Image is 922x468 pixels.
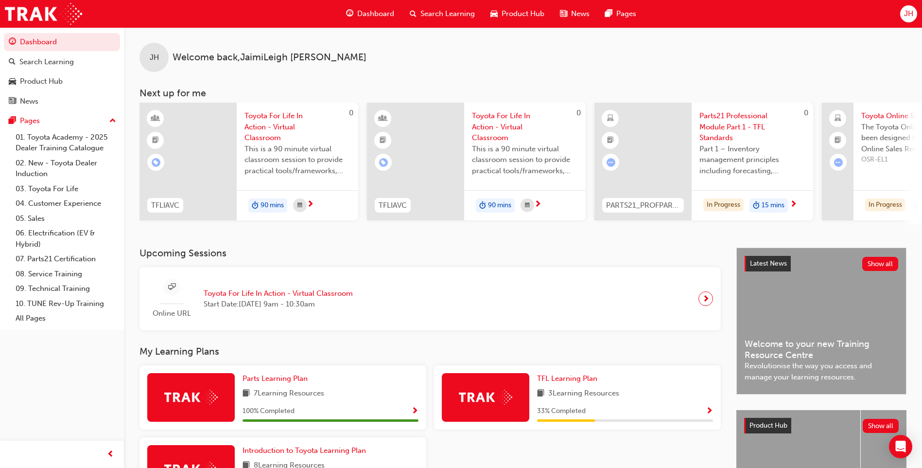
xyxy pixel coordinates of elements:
a: 0PARTS21_PROFPART1_0923_ELParts21 Professional Module Part 1 - TFL StandardsPart 1 – Inventory ma... [594,103,813,220]
span: booktick-icon [380,134,386,147]
span: learningRecordVerb_ATTEMPT-icon [607,158,615,167]
a: Latest NewsShow allWelcome to your new Training Resource CentreRevolutionise the way you access a... [736,248,906,395]
span: duration-icon [915,199,922,212]
span: Toyota For Life In Action - Virtual Classroom [204,288,353,299]
a: 03. Toyota For Life [12,181,120,197]
button: DashboardSearch LearningProduct HubNews [4,31,120,112]
span: 100 % Completed [243,406,295,417]
a: 0TFLIAVCToyota For Life In Action - Virtual ClassroomThis is a 90 minute virtual classroom sessio... [139,103,358,220]
span: TFL Learning Plan [537,374,597,383]
span: news-icon [9,97,16,106]
span: learningResourceType_INSTRUCTOR_LED-icon [152,112,159,125]
span: next-icon [790,200,797,209]
span: search-icon [9,58,16,67]
a: 07. Parts21 Certification [12,252,120,267]
a: 08. Service Training [12,267,120,282]
a: car-iconProduct Hub [483,4,552,24]
a: All Pages [12,311,120,326]
img: Trak [164,390,218,405]
span: Toyota For Life In Action - Virtual Classroom [244,110,350,144]
div: News [20,96,38,107]
a: Latest NewsShow all [745,256,898,271]
span: Welcome back , JaimiLeigh [PERSON_NAME] [173,52,366,63]
span: 7 Learning Resources [254,388,324,400]
span: duration-icon [479,199,486,212]
span: learningRecordVerb_ENROLL-icon [379,158,388,167]
span: This is a 90 minute virtual classroom session to provide practical tools/frameworks, behaviours a... [472,144,578,177]
span: next-icon [702,292,710,306]
a: News [4,92,120,110]
a: 01. Toyota Academy - 2025 Dealer Training Catalogue [12,130,120,156]
span: guage-icon [346,8,353,20]
span: Parts Learning Plan [243,374,308,383]
span: 3 Learning Resources [548,388,619,400]
span: next-icon [307,200,314,209]
span: Introduction to Toyota Learning Plan [243,446,366,455]
span: news-icon [560,8,567,20]
span: duration-icon [252,199,259,212]
div: In Progress [865,198,905,212]
a: 02. New - Toyota Dealer Induction [12,156,120,181]
span: car-icon [9,77,16,86]
a: Online URLToyota For Life In Action - Virtual ClassroomStart Date:[DATE] 9am - 10:30am [147,275,713,323]
span: Part 1 – Inventory management principles including forecasting, processes, and techniques. [699,144,805,177]
a: 09. Technical Training [12,281,120,296]
span: booktick-icon [607,134,614,147]
h3: My Learning Plans [139,346,721,357]
span: Search Learning [420,8,475,19]
span: 15 mins [762,200,784,211]
span: PARTS21_PROFPART1_0923_EL [606,200,680,211]
span: JH [150,52,159,63]
span: Revolutionise the way you access and manage your learning resources. [745,360,898,382]
span: car-icon [490,8,498,20]
button: Show all [862,257,899,271]
span: learningRecordVerb_ATTEMPT-icon [834,158,843,167]
a: Product Hub [4,72,120,90]
span: TFLIAVC [379,200,407,211]
img: Trak [5,3,82,25]
span: guage-icon [9,38,16,47]
span: 90 mins [261,200,284,211]
img: Trak [459,390,512,405]
a: Search Learning [4,53,120,71]
a: 05. Sales [12,211,120,226]
button: Show all [863,419,899,433]
span: Welcome to your new Training Resource Centre [745,339,898,360]
span: 33 % Completed [537,406,586,417]
a: news-iconNews [552,4,597,24]
a: Parts Learning Plan [243,373,312,384]
span: 90 mins [488,200,511,211]
span: next-icon [534,200,541,209]
span: Dashboard [357,8,394,19]
span: calendar-icon [297,199,302,212]
button: Show Progress [411,405,418,417]
a: search-iconSearch Learning [402,4,483,24]
span: 0 [576,108,581,117]
span: Pages [616,8,636,19]
div: In Progress [703,198,744,212]
button: Show Progress [706,405,713,417]
a: pages-iconPages [597,4,644,24]
span: laptop-icon [835,112,841,125]
h3: Upcoming Sessions [139,248,721,259]
span: 0 [349,108,353,117]
span: prev-icon [107,449,114,461]
span: Show Progress [706,407,713,416]
span: 0 [804,108,808,117]
span: booktick-icon [152,134,159,147]
span: News [571,8,590,19]
button: Pages [4,112,120,130]
h3: Next up for me [124,88,922,99]
span: pages-icon [605,8,612,20]
span: sessionType_ONLINE_URL-icon [168,281,175,293]
span: book-icon [243,388,250,400]
a: Introduction to Toyota Learning Plan [243,445,370,456]
span: Parts21 Professional Module Part 1 - TFL Standards [699,110,805,144]
button: JH [900,5,917,22]
a: 06. Electrification (EV & Hybrid) [12,226,120,252]
span: duration-icon [753,199,760,212]
span: pages-icon [9,117,16,126]
div: Search Learning [19,56,74,68]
